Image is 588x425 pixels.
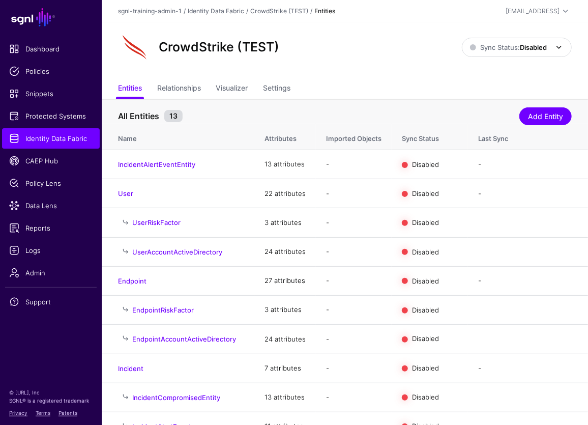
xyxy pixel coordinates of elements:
[9,245,93,256] span: Logs
[58,410,77,416] a: Patents
[9,268,93,278] span: Admin
[254,354,316,383] td: 7 attributes
[159,40,279,55] h2: CrowdStrike (TEST)
[2,195,100,216] a: Data Lens
[316,237,392,266] td: -
[118,79,142,99] a: Entities
[9,388,93,396] p: © [URL], Inc
[2,128,100,149] a: Identity Data Fabric
[9,178,93,188] span: Policy Lens
[316,296,392,325] td: -
[412,160,439,168] span: Disabled
[478,189,481,197] app-datasources-item-entities-syncstatus: -
[254,179,316,208] td: 22 attributes
[118,31,151,64] img: svg+xml;base64,PHN2ZyB3aWR0aD0iNjQiIGhlaWdodD0iNjQiIHZpZXdCb3g9IjAgMCA2NCA2NCIgZmlsbD0ibm9uZSIgeG...
[254,266,316,295] td: 27 attributes
[316,325,392,354] td: -
[412,247,439,256] span: Disabled
[316,208,392,237] td: -
[118,7,182,15] a: sgnl-training-admin-1
[9,201,93,211] span: Data Lens
[519,107,572,125] a: Add Entity
[314,7,335,15] strong: Entities
[254,124,316,150] th: Attributes
[520,43,547,51] strong: Disabled
[478,364,481,372] app-datasources-item-entities-syncstatus: -
[254,383,316,412] td: 13 attributes
[132,248,222,256] a: UserAccountActiveDirectory
[250,7,308,15] a: CrowdStrike (TEST)
[9,133,93,144] span: Identity Data Fabric
[9,66,93,76] span: Policies
[412,277,439,285] span: Disabled
[316,383,392,412] td: -
[115,110,162,122] span: All Entities
[412,364,439,372] span: Disabled
[2,173,100,193] a: Policy Lens
[316,354,392,383] td: -
[2,83,100,104] a: Snippets
[132,306,194,314] a: EndpointRiskFactor
[157,79,201,99] a: Relationships
[470,43,547,51] span: Sync Status:
[2,106,100,126] a: Protected Systems
[506,7,560,16] div: [EMAIL_ADDRESS]
[9,111,93,121] span: Protected Systems
[392,124,468,150] th: Sync Status
[263,79,290,99] a: Settings
[216,79,248,99] a: Visualizer
[316,150,392,179] td: -
[254,208,316,237] td: 3 attributes
[102,124,254,150] th: Name
[9,44,93,54] span: Dashboard
[132,393,220,402] a: IncidentCompromisedEntity
[164,110,183,122] small: 13
[9,89,93,99] span: Snippets
[412,218,439,226] span: Disabled
[412,335,439,343] span: Disabled
[6,6,96,29] a: SGNL
[2,218,100,238] a: Reports
[2,263,100,283] a: Admin
[9,156,93,166] span: CAEP Hub
[308,7,314,16] div: /
[478,160,481,168] app-datasources-item-entities-syncstatus: -
[2,151,100,171] a: CAEP Hub
[132,335,236,343] a: EndpointAccountActiveDirectory
[9,297,93,307] span: Support
[412,189,439,197] span: Disabled
[132,218,181,226] a: UserRiskFactor
[188,7,244,15] a: Identity Data Fabric
[118,189,133,197] a: User
[182,7,188,16] div: /
[254,237,316,266] td: 24 attributes
[2,39,100,59] a: Dashboard
[254,150,316,179] td: 13 attributes
[2,61,100,81] a: Policies
[118,364,143,373] a: Incident
[9,223,93,233] span: Reports
[2,240,100,261] a: Logs
[316,179,392,208] td: -
[118,277,146,285] a: Endpoint
[412,393,439,401] span: Disabled
[468,124,588,150] th: Last Sync
[9,410,27,416] a: Privacy
[316,124,392,150] th: Imported Objects
[118,160,195,168] a: IncidentAlertEventEntity
[9,396,93,405] p: SGNL® is a registered trademark
[316,266,392,295] td: -
[254,325,316,354] td: 24 attributes
[244,7,250,16] div: /
[412,306,439,314] span: Disabled
[478,276,481,285] app-datasources-item-entities-syncstatus: -
[36,410,50,416] a: Terms
[254,296,316,325] td: 3 attributes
